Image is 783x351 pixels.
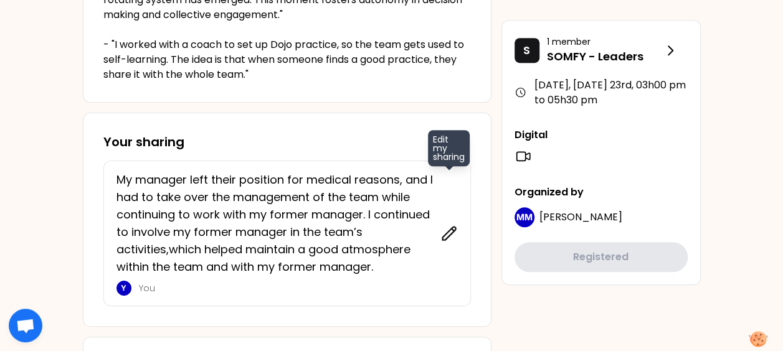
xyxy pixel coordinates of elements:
h3: Your sharing [103,133,471,151]
p: S [523,42,530,59]
p: SOMFY - Leaders [547,48,663,65]
p: My manager left their position for medical reasons, and I had to take over the management of the ... [116,171,433,276]
p: MM [516,211,533,223]
p: Y [121,283,126,293]
p: Digital [515,128,688,143]
span: Edit my sharing [428,130,470,166]
p: 1 member [547,35,663,48]
span: [PERSON_NAME] [539,210,622,224]
div: Ouvrir le chat [9,309,42,342]
p: Organized by [515,185,688,200]
button: Registered [515,242,688,272]
p: You [139,282,433,294]
div: [DATE], [DATE] 23rd , 03h00 pm to 05h30 pm [515,78,688,108]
